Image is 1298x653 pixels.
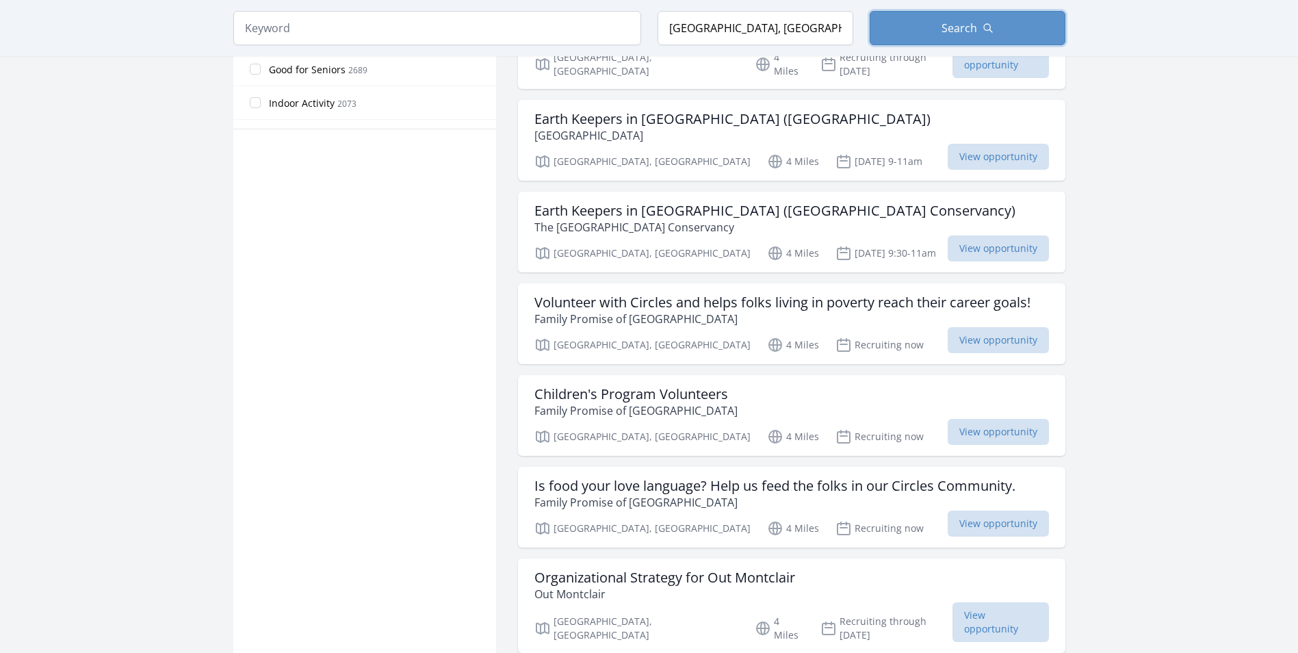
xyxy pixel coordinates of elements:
h3: Is food your love language? Help us feed the folks in our Circles Community. [534,478,1015,494]
p: [GEOGRAPHIC_DATA], [GEOGRAPHIC_DATA] [534,520,751,537]
span: View opportunity [948,144,1049,170]
a: Volunteer with Circles and helps folks living in poverty reach their career goals! Family Promise... [518,283,1065,364]
p: [GEOGRAPHIC_DATA], [GEOGRAPHIC_DATA] [534,51,739,78]
span: View opportunity [948,235,1049,261]
span: View opportunity [952,602,1049,642]
p: 4 Miles [767,520,819,537]
h3: Earth Keepers in [GEOGRAPHIC_DATA] ([GEOGRAPHIC_DATA] Conservancy) [534,203,1015,219]
button: Search [870,11,1065,45]
input: Good for Seniors 2689 [250,64,261,75]
p: [GEOGRAPHIC_DATA], [GEOGRAPHIC_DATA] [534,615,739,642]
input: Location [658,11,853,45]
p: Recruiting now [835,520,924,537]
p: Recruiting now [835,337,924,353]
a: Children's Program Volunteers Family Promise of [GEOGRAPHIC_DATA] [GEOGRAPHIC_DATA], [GEOGRAPHIC_... [518,375,1065,456]
p: Out Montclair [534,586,795,602]
h3: Children's Program Volunteers [534,386,738,402]
input: Keyword [233,11,641,45]
h3: Volunteer with Circles and helps folks living in poverty reach their career goals! [534,294,1030,311]
p: 4 Miles [767,245,819,261]
span: Good for Seniors [269,63,346,77]
p: [GEOGRAPHIC_DATA], [GEOGRAPHIC_DATA] [534,245,751,261]
h3: Organizational Strategy for Out Montclair [534,569,795,586]
input: Indoor Activity 2073 [250,97,261,108]
span: View opportunity [948,327,1049,353]
p: Family Promise of [GEOGRAPHIC_DATA] [534,311,1030,327]
a: Earth Keepers in [GEOGRAPHIC_DATA] ([GEOGRAPHIC_DATA] Conservancy) The [GEOGRAPHIC_DATA] Conserva... [518,192,1065,272]
p: Recruiting now [835,428,924,445]
p: Family Promise of [GEOGRAPHIC_DATA] [534,494,1015,511]
p: The [GEOGRAPHIC_DATA] Conservancy [534,219,1015,235]
span: View opportunity [952,38,1049,78]
p: [DATE] 9-11am [835,153,922,170]
span: Search [942,20,977,36]
a: Is food your love language? Help us feed the folks in our Circles Community. Family Promise of [G... [518,467,1065,548]
span: 2689 [348,64,367,76]
p: [GEOGRAPHIC_DATA], [GEOGRAPHIC_DATA] [534,337,751,353]
p: 4 Miles [767,337,819,353]
p: Recruiting through [DATE] [820,615,952,642]
p: [GEOGRAPHIC_DATA], [GEOGRAPHIC_DATA] [534,153,751,170]
p: 4 Miles [767,428,819,445]
p: [GEOGRAPHIC_DATA], [GEOGRAPHIC_DATA] [534,428,751,445]
p: 4 Miles [755,615,804,642]
a: Organizational Strategy for Out Montclair Out Montclair [GEOGRAPHIC_DATA], [GEOGRAPHIC_DATA] 4 Mi... [518,559,1065,653]
span: View opportunity [948,419,1049,445]
a: Earth Keepers in [GEOGRAPHIC_DATA] ([GEOGRAPHIC_DATA]) [GEOGRAPHIC_DATA] [GEOGRAPHIC_DATA], [GEOG... [518,100,1065,181]
p: [GEOGRAPHIC_DATA] [534,127,931,144]
p: Recruiting through [DATE] [820,51,952,78]
span: View opportunity [948,511,1049,537]
span: Indoor Activity [269,97,335,110]
span: 2073 [337,98,356,110]
p: 4 Miles [767,153,819,170]
p: 4 Miles [755,51,804,78]
h3: Earth Keepers in [GEOGRAPHIC_DATA] ([GEOGRAPHIC_DATA]) [534,111,931,127]
p: [DATE] 9:30-11am [835,245,936,261]
p: Family Promise of [GEOGRAPHIC_DATA] [534,402,738,419]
